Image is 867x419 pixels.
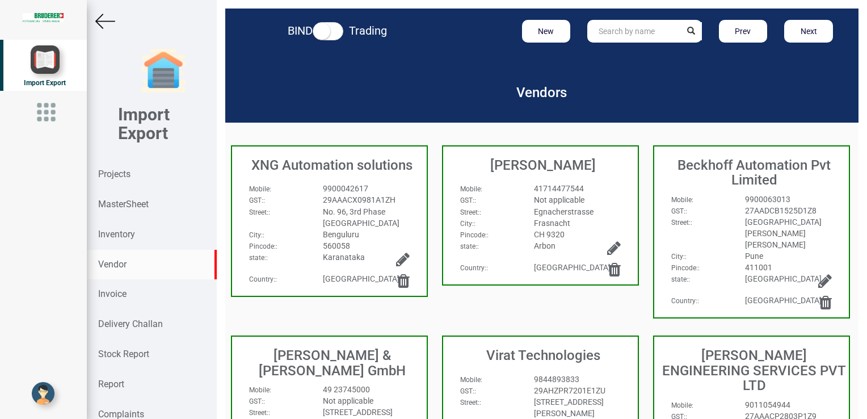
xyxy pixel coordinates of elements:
strong: Inventory [98,229,135,240]
strong: Country: [671,297,697,305]
span: Delete [397,273,410,290]
strong: GST: [460,196,474,204]
strong: GST: [249,196,263,204]
h3: Vendors [451,85,633,100]
strong: Trading [349,24,387,37]
h3: [PERSON_NAME] & [PERSON_NAME] GmbH [238,348,427,378]
span: Frasnacht [534,219,570,228]
b: Import Export [118,104,170,143]
span: : [671,275,690,283]
span: : [460,231,489,239]
span: : [249,185,271,193]
span: : [249,254,268,262]
strong: Invoice [98,288,127,299]
strong: Country: [460,264,486,272]
span: Karanataka [323,253,365,262]
span: Pune [745,252,763,261]
span: : [249,208,270,216]
span: 41714477544 [534,184,584,193]
span: 27AADCB1525D1Z8 [745,206,817,215]
span: [STREET_ADDRESS][PERSON_NAME] [534,397,604,418]
strong: Street: [249,208,268,216]
h3: Beckhoff Automation Pvt Limited [660,158,849,188]
strong: Pincode: [671,264,698,272]
span: 9900042617 [323,184,368,193]
strong: BIND [288,24,313,37]
span: 49 23745000 [323,385,370,394]
span: 29AHZPR7201E1ZU [534,386,605,395]
h3: XNG Automation solutions [238,158,427,173]
strong: City: [460,220,474,228]
strong: state: [249,254,266,262]
strong: Street: [671,219,691,227]
span: : [460,196,476,204]
strong: Country: [249,275,275,283]
h3: [PERSON_NAME] [449,158,638,173]
span: : [460,376,482,384]
strong: MasterSheet [98,199,149,209]
span: : [671,297,699,305]
button: Prev [719,20,768,43]
span: 411001 [745,263,772,272]
span: : [249,386,271,394]
span: 560058 [323,241,350,250]
span: : [249,231,264,239]
span: Import Export [24,79,66,87]
strong: Report [98,379,124,389]
span: Delete [608,262,621,278]
span: : [671,401,693,409]
strong: GST: [671,207,685,215]
span: : [249,275,277,283]
input: Search by name [587,20,680,43]
span: : [249,242,277,250]
span: 29AAACX0981A1ZH [323,195,395,204]
strong: GST: [460,387,474,395]
span: [GEOGRAPHIC_DATA] [534,263,611,272]
span: Benguluru [323,230,359,239]
strong: Street: [460,399,479,407]
strong: Delivery Challan [98,319,163,329]
span: : [249,397,265,405]
span: [GEOGRAPHIC_DATA] [323,274,399,283]
span: : [460,387,476,395]
span: : [460,185,482,193]
button: New [522,20,571,43]
span: Not applicable [534,195,584,204]
span: [GEOGRAPHIC_DATA][PERSON_NAME][PERSON_NAME] [745,217,822,249]
strong: Pincode: [249,242,276,250]
span: : [249,196,265,204]
span: CH 9320 [534,230,565,239]
strong: Mobile [671,196,692,204]
h3: Virat Technologies [449,348,638,363]
strong: Street: [249,409,268,417]
span: No. 96, 3rd Phase [GEOGRAPHIC_DATA] [323,207,399,228]
span: : [460,220,475,228]
span: Not applicable [323,396,373,405]
span: [GEOGRAPHIC_DATA] [745,296,822,305]
span: : [671,196,693,204]
span: : [671,264,700,272]
strong: City: [249,231,263,239]
span: : [671,253,687,261]
span: 9844893833 [534,375,579,384]
strong: Street: [460,208,479,216]
span: [STREET_ADDRESS] [323,408,393,417]
span: [GEOGRAPHIC_DATA] [745,274,822,283]
span: : [460,208,481,216]
span: 9011054944 [745,400,790,409]
strong: Mobile [460,185,481,193]
strong: Stock Report [98,349,149,359]
span: : [249,409,270,417]
strong: GST: [249,397,263,405]
span: Egnacherstrasse [534,207,594,216]
span: : [671,219,692,227]
strong: Pincode: [460,231,487,239]
span: Arbon [534,241,555,250]
strong: state: [671,275,688,283]
img: garage-closed.png [141,48,186,94]
strong: City: [671,253,685,261]
span: Delete [819,295,832,311]
span: : [460,242,479,250]
strong: Vendor [98,259,127,270]
span: : [671,207,687,215]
